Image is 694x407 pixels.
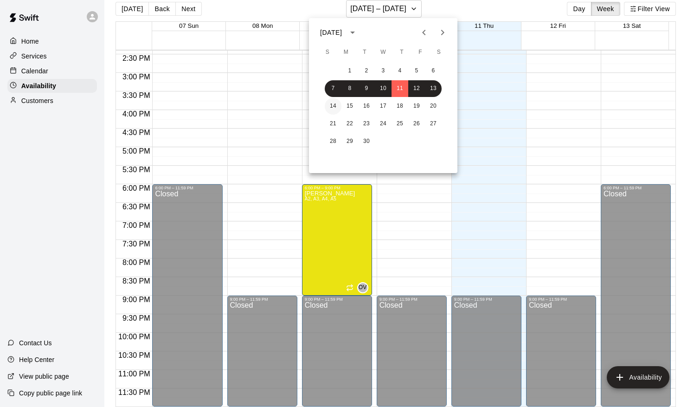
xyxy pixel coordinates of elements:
[338,43,354,62] span: Monday
[408,116,425,132] button: 26
[375,63,392,79] button: 3
[412,43,429,62] span: Friday
[425,63,442,79] button: 6
[358,80,375,97] button: 9
[358,133,375,150] button: 30
[392,80,408,97] button: 11
[425,80,442,97] button: 13
[341,116,358,132] button: 22
[408,80,425,97] button: 12
[341,63,358,79] button: 1
[345,25,360,40] button: calendar view is open, switch to year view
[415,23,433,42] button: Previous month
[341,98,358,115] button: 15
[375,98,392,115] button: 17
[325,133,341,150] button: 28
[408,63,425,79] button: 5
[408,98,425,115] button: 19
[425,116,442,132] button: 27
[341,133,358,150] button: 29
[392,63,408,79] button: 4
[433,23,452,42] button: Next month
[341,80,358,97] button: 8
[431,43,447,62] span: Saturday
[325,80,341,97] button: 7
[375,43,392,62] span: Wednesday
[375,116,392,132] button: 24
[356,43,373,62] span: Tuesday
[358,98,375,115] button: 16
[358,116,375,132] button: 23
[393,43,410,62] span: Thursday
[392,98,408,115] button: 18
[320,28,342,38] div: [DATE]
[325,116,341,132] button: 21
[392,116,408,132] button: 25
[325,98,341,115] button: 14
[425,98,442,115] button: 20
[319,43,336,62] span: Sunday
[358,63,375,79] button: 2
[375,80,392,97] button: 10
